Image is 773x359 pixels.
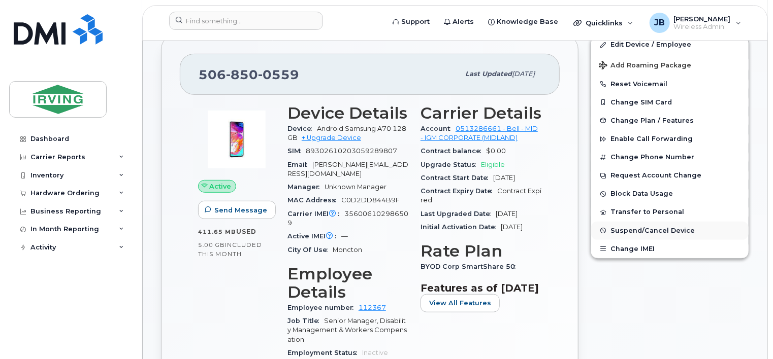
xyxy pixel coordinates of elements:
[421,104,541,122] h3: Carrier Details
[496,210,518,218] span: [DATE]
[586,19,623,27] span: Quicklinks
[287,125,317,132] span: Device
[421,147,486,155] span: Contract balance
[421,125,456,132] span: Account
[421,263,521,270] span: BYOD Corp SmartShare 50
[287,265,408,301] h3: Employee Details
[421,282,541,294] h3: Features as of [DATE]
[512,70,535,78] span: [DATE]
[287,125,406,141] span: Android Samsung A70 128GB
[591,240,749,258] button: Change IMEI
[497,17,558,27] span: Knowledge Base
[674,15,731,23] span: [PERSON_NAME]
[421,223,501,231] span: Initial Activation Date
[591,222,749,240] button: Suspend/Cancel Device
[654,17,665,29] span: JB
[287,210,344,218] span: Carrier IMEI
[421,125,538,141] a: 0513286661 - Bell - MID - IGM CORPORATE (MIDLAND)
[287,147,306,155] span: SIM
[591,75,749,93] button: Reset Voicemail
[199,67,299,82] span: 506
[325,183,386,191] span: Unknown Manager
[287,317,407,343] span: Senior Manager, Disability Management & Workers Compensation
[287,210,408,227] span: 356006102986509
[493,174,515,182] span: [DATE]
[287,161,408,177] span: [PERSON_NAME][EMAIL_ADDRESS][DOMAIN_NAME]
[591,130,749,148] button: Enable Call Forwarding
[359,304,386,311] a: 112367
[287,161,312,168] span: Email
[287,104,408,122] h3: Device Details
[362,349,388,356] span: Inactive
[421,210,496,218] span: Last Upgraded Date
[421,242,541,260] h3: Rate Plan
[481,12,565,32] a: Knowledge Base
[287,304,359,311] span: Employee number
[453,17,474,27] span: Alerts
[214,205,267,215] span: Send Message
[465,70,512,78] span: Last updated
[642,13,749,33] div: Jim Briggs
[236,228,256,235] span: used
[610,227,695,234] span: Suspend/Cancel Device
[198,228,236,235] span: 411.65 MB
[591,185,749,203] button: Block Data Usage
[501,223,523,231] span: [DATE]
[287,196,341,204] span: MAC Address
[591,203,749,221] button: Transfer to Personal
[341,196,400,204] span: C0D2DD844B9F
[226,67,258,82] span: 850
[198,241,262,258] span: included this month
[599,61,691,71] span: Add Roaming Package
[169,12,323,30] input: Find something...
[287,232,341,240] span: Active IMEI
[486,147,506,155] span: $0.00
[401,17,430,27] span: Support
[610,135,693,143] span: Enable Call Forwarding
[287,349,362,356] span: Employment Status
[429,298,491,308] span: View All Features
[287,246,333,254] span: City Of Use
[258,67,299,82] span: 0559
[591,148,749,166] button: Change Phone Number
[591,112,749,130] button: Change Plan / Features
[566,13,640,33] div: Quicklinks
[421,174,493,182] span: Contract Start Date
[333,246,362,254] span: Moncton
[481,161,505,168] span: Eligible
[591,166,749,185] button: Request Account Change
[421,161,481,168] span: Upgrade Status
[610,117,694,124] span: Change Plan / Features
[210,182,232,191] span: Active
[302,134,361,141] a: + Upgrade Device
[287,183,325,191] span: Manager
[385,12,437,32] a: Support
[591,35,749,54] a: Edit Device / Employee
[421,187,497,195] span: Contract Expiry Date
[437,12,481,32] a: Alerts
[206,109,267,170] img: image20231002-3703462-104ph8m.jpeg
[591,93,749,112] button: Change SIM Card
[421,294,500,312] button: View All Features
[674,23,731,31] span: Wireless Admin
[306,147,397,155] span: 89302610203059289807
[591,54,749,75] button: Add Roaming Package
[198,241,225,248] span: 5.00 GB
[287,317,324,325] span: Job Title
[341,232,348,240] span: —
[198,201,276,219] button: Send Message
